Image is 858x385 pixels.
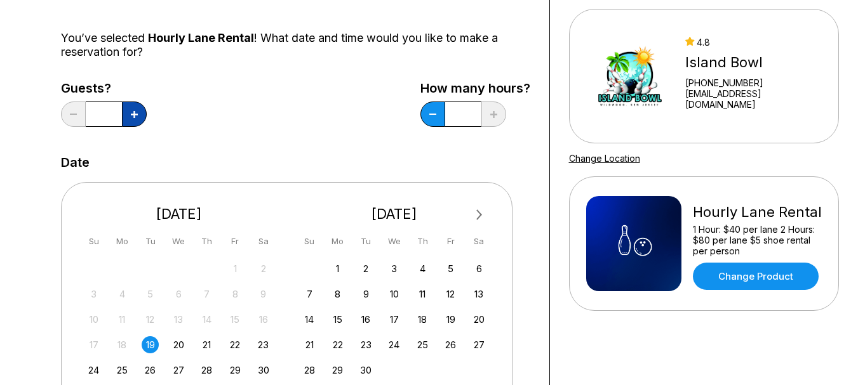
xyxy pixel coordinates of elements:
[569,153,640,164] a: Change Location
[255,285,272,303] div: Not available Saturday, August 9th, 2025
[685,37,821,48] div: 4.8
[227,285,244,303] div: Not available Friday, August 8th, 2025
[142,285,159,303] div: Not available Tuesday, August 5th, 2025
[85,233,102,250] div: Su
[114,233,131,250] div: Mo
[255,362,272,379] div: Choose Saturday, August 30th, 2025
[170,233,187,250] div: We
[170,311,187,328] div: Not available Wednesday, August 13th, 2025
[329,260,346,277] div: Choose Monday, September 1st, 2025
[358,362,375,379] div: Choose Tuesday, September 30th, 2025
[442,233,459,250] div: Fr
[329,285,346,303] div: Choose Monday, September 8th, 2025
[227,311,244,328] div: Not available Friday, August 15th, 2025
[685,54,821,71] div: Island Bowl
[693,204,822,221] div: Hourly Lane Rental
[85,362,102,379] div: Choose Sunday, August 24th, 2025
[693,224,822,256] div: 1 Hour: $40 per lane 2 Hours: $80 per lane $5 shoe rental per person
[255,311,272,328] div: Not available Saturday, August 16th, 2025
[385,233,403,250] div: We
[442,285,459,303] div: Choose Friday, September 12th, 2025
[693,263,819,290] a: Change Product
[358,285,375,303] div: Choose Tuesday, September 9th, 2025
[227,260,244,277] div: Not available Friday, August 1st, 2025
[198,285,215,303] div: Not available Thursday, August 7th, 2025
[255,233,272,250] div: Sa
[301,285,318,303] div: Choose Sunday, September 7th, 2025
[227,233,244,250] div: Fr
[142,233,159,250] div: Tu
[329,233,346,250] div: Mo
[469,205,490,225] button: Next Month
[170,285,187,303] div: Not available Wednesday, August 6th, 2025
[198,311,215,328] div: Not available Thursday, August 14th, 2025
[301,311,318,328] div: Choose Sunday, September 14th, 2025
[81,206,278,223] div: [DATE]
[85,311,102,328] div: Not available Sunday, August 10th, 2025
[329,311,346,328] div: Choose Monday, September 15th, 2025
[358,233,375,250] div: Tu
[170,336,187,353] div: Choose Wednesday, August 20th, 2025
[471,233,488,250] div: Sa
[142,311,159,328] div: Not available Tuesday, August 12th, 2025
[198,233,215,250] div: Th
[198,336,215,353] div: Choose Thursday, August 21st, 2025
[442,311,459,328] div: Choose Friday, September 19th, 2025
[142,362,159,379] div: Choose Tuesday, August 26th, 2025
[385,260,403,277] div: Choose Wednesday, September 3rd, 2025
[358,260,375,277] div: Choose Tuesday, September 2nd, 2025
[114,285,131,303] div: Not available Monday, August 4th, 2025
[358,336,375,353] div: Choose Tuesday, September 23rd, 2025
[114,362,131,379] div: Choose Monday, August 25th, 2025
[685,77,821,88] div: [PHONE_NUMBER]
[471,311,488,328] div: Choose Saturday, September 20th, 2025
[586,29,674,124] img: Island Bowl
[329,336,346,353] div: Choose Monday, September 22nd, 2025
[299,259,490,379] div: month 2025-09
[114,336,131,353] div: Not available Monday, August 18th, 2025
[255,260,272,277] div: Not available Saturday, August 2nd, 2025
[85,285,102,303] div: Not available Sunday, August 3rd, 2025
[414,336,431,353] div: Choose Thursday, September 25th, 2025
[198,362,215,379] div: Choose Thursday, August 28th, 2025
[471,285,488,303] div: Choose Saturday, September 13th, 2025
[61,31,530,59] div: You’ve selected ! What date and time would you like to make a reservation for?
[471,336,488,353] div: Choose Saturday, September 27th, 2025
[61,81,147,95] label: Guests?
[471,260,488,277] div: Choose Saturday, September 6th, 2025
[85,336,102,353] div: Not available Sunday, August 17th, 2025
[296,206,493,223] div: [DATE]
[227,362,244,379] div: Choose Friday, August 29th, 2025
[301,233,318,250] div: Su
[586,196,681,291] img: Hourly Lane Rental
[114,311,131,328] div: Not available Monday, August 11th, 2025
[301,362,318,379] div: Choose Sunday, September 28th, 2025
[385,285,403,303] div: Choose Wednesday, September 10th, 2025
[142,336,159,353] div: Choose Tuesday, August 19th, 2025
[420,81,530,95] label: How many hours?
[385,336,403,353] div: Choose Wednesday, September 24th, 2025
[329,362,346,379] div: Choose Monday, September 29th, 2025
[685,88,821,110] a: [EMAIL_ADDRESS][DOMAIN_NAME]
[414,311,431,328] div: Choose Thursday, September 18th, 2025
[301,336,318,353] div: Choose Sunday, September 21st, 2025
[414,260,431,277] div: Choose Thursday, September 4th, 2025
[385,311,403,328] div: Choose Wednesday, September 17th, 2025
[414,233,431,250] div: Th
[227,336,244,353] div: Choose Friday, August 22nd, 2025
[442,336,459,353] div: Choose Friday, September 26th, 2025
[255,336,272,353] div: Choose Saturday, August 23rd, 2025
[170,362,187,379] div: Choose Wednesday, August 27th, 2025
[358,311,375,328] div: Choose Tuesday, September 16th, 2025
[148,31,254,44] span: Hourly Lane Rental
[61,155,90,169] label: Date
[414,285,431,303] div: Choose Thursday, September 11th, 2025
[442,260,459,277] div: Choose Friday, September 5th, 2025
